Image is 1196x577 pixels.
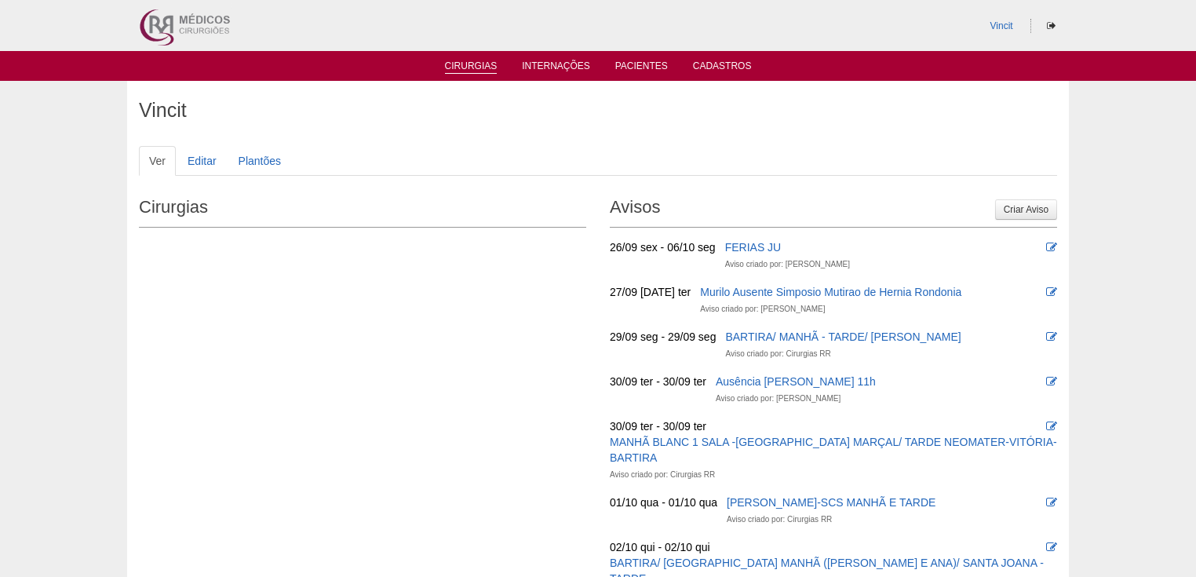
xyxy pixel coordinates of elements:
[610,418,706,434] div: 30/09 ter - 30/09 ter
[610,192,1057,228] h2: Avisos
[1046,542,1057,553] i: Editar
[610,436,1057,464] a: MANHÃ BLANC 1 SALA -[GEOGRAPHIC_DATA] MARÇAL/ TARDE NEOMATER-VITÓRIA-BARTIRA
[139,192,586,228] h2: Cirurgias
[610,284,691,300] div: 27/09 [DATE] ter
[725,330,961,343] a: BARTIRA/ MANHÃ - TARDE/ [PERSON_NAME]
[727,512,832,528] div: Aviso criado por: Cirurgias RR
[610,539,710,555] div: 02/10 qui - 02/10 qui
[725,346,830,362] div: Aviso criado por: Cirurgias RR
[522,60,590,76] a: Internações
[445,60,498,74] a: Cirurgias
[725,257,850,272] div: Aviso criado por: [PERSON_NAME]
[610,467,715,483] div: Aviso criado por: Cirurgias RR
[1046,287,1057,298] i: Editar
[700,286,961,298] a: Murilo Ausente Simposio Mutirao de Hernia Rondonia
[615,60,668,76] a: Pacientes
[727,496,935,509] a: [PERSON_NAME]-SCS MANHÃ E TARDE
[139,100,1057,120] h1: Vincit
[610,374,706,389] div: 30/09 ter - 30/09 ter
[700,301,825,317] div: Aviso criado por: [PERSON_NAME]
[693,60,752,76] a: Cadastros
[1046,242,1057,253] i: Editar
[1046,331,1057,342] i: Editar
[1046,421,1057,432] i: Editar
[139,146,176,176] a: Ver
[610,329,716,345] div: 29/09 seg - 29/09 seg
[716,375,876,388] a: Ausência [PERSON_NAME] 11h
[990,20,1013,31] a: Vincit
[716,391,840,407] div: Aviso criado por: [PERSON_NAME]
[177,146,227,176] a: Editar
[995,199,1057,220] a: Criar Aviso
[610,239,716,255] div: 26/09 sex - 06/10 seg
[725,241,782,254] a: FERIAS JU
[1046,497,1057,508] i: Editar
[1046,376,1057,387] i: Editar
[610,495,717,510] div: 01/10 qua - 01/10 qua
[228,146,291,176] a: Plantões
[1047,21,1056,31] i: Sair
